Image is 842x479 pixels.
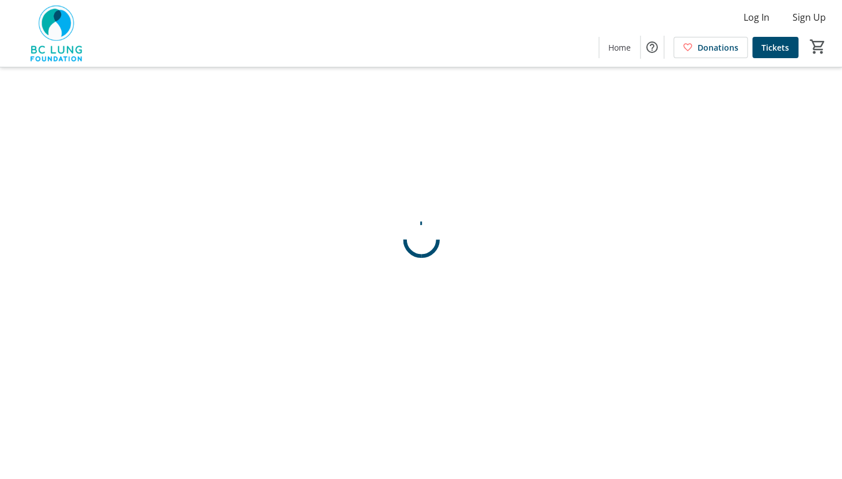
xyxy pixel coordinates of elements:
span: Home [608,41,631,54]
span: Tickets [761,41,789,54]
span: Log In [744,10,769,24]
span: Sign Up [793,10,826,24]
img: BC Lung Foundation's Logo [7,5,109,62]
button: Cart [807,36,828,57]
button: Help [641,36,664,59]
a: Home [599,37,640,58]
a: Tickets [752,37,798,58]
button: Sign Up [783,8,835,26]
button: Log In [734,8,779,26]
a: Donations [673,37,748,58]
span: Donations [698,41,738,54]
